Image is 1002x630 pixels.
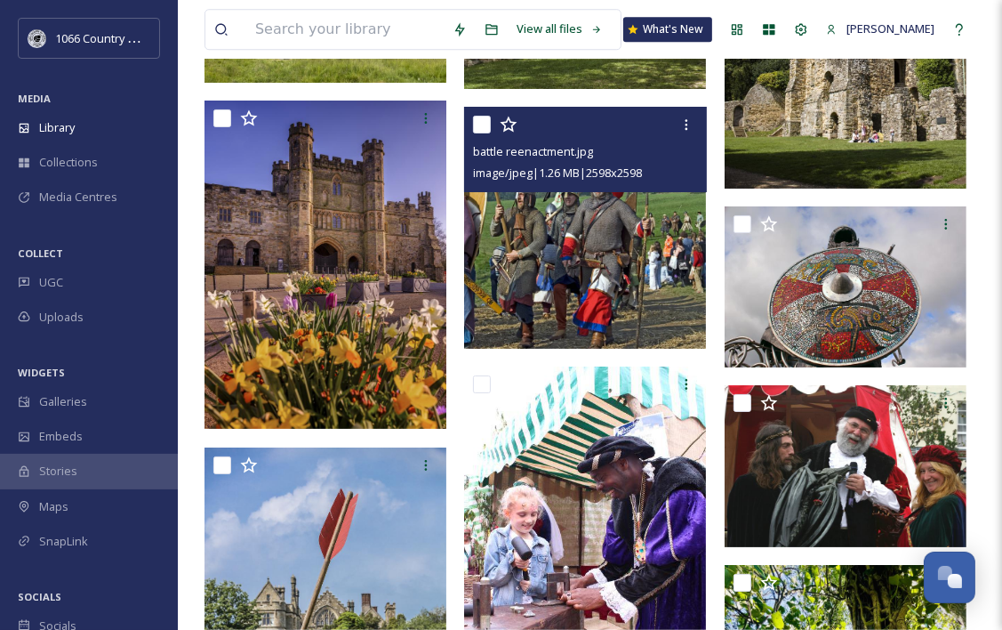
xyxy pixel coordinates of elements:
[55,29,180,46] span: 1066 Country Marketing
[204,101,451,429] img: EH40638(1).jpg
[246,10,444,49] input: Search your library
[39,428,83,445] span: Embeds
[39,533,88,550] span: SnapLink
[464,107,706,349] img: battle reenactment.jpg
[39,463,77,480] span: Stories
[18,92,51,105] span: MEDIA
[18,366,65,379] span: WIDGETS
[725,206,966,367] img: Battle roundabout43-® Sarah Fretwell.JPG
[39,498,68,515] span: Maps
[846,20,934,36] span: [PERSON_NAME]
[28,29,46,47] img: logo_footerstamp.png
[473,143,593,159] span: battle reenactment.jpg
[39,119,75,136] span: Library
[817,12,943,46] a: [PERSON_NAME]
[623,17,712,42] a: What's New
[39,393,87,410] span: Galleries
[39,309,84,326] span: Uploads
[473,165,642,181] span: image/jpeg | 1.26 MB | 2598 x 2598
[924,552,975,603] button: Open Chat
[725,385,966,546] img: Battle Medieval Fayre.jpg
[39,274,63,291] span: UGC
[39,154,98,171] span: Collections
[18,246,63,260] span: COLLECT
[508,12,612,46] a: View all files
[18,590,61,603] span: SOCIALS
[39,189,117,206] span: Media Centres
